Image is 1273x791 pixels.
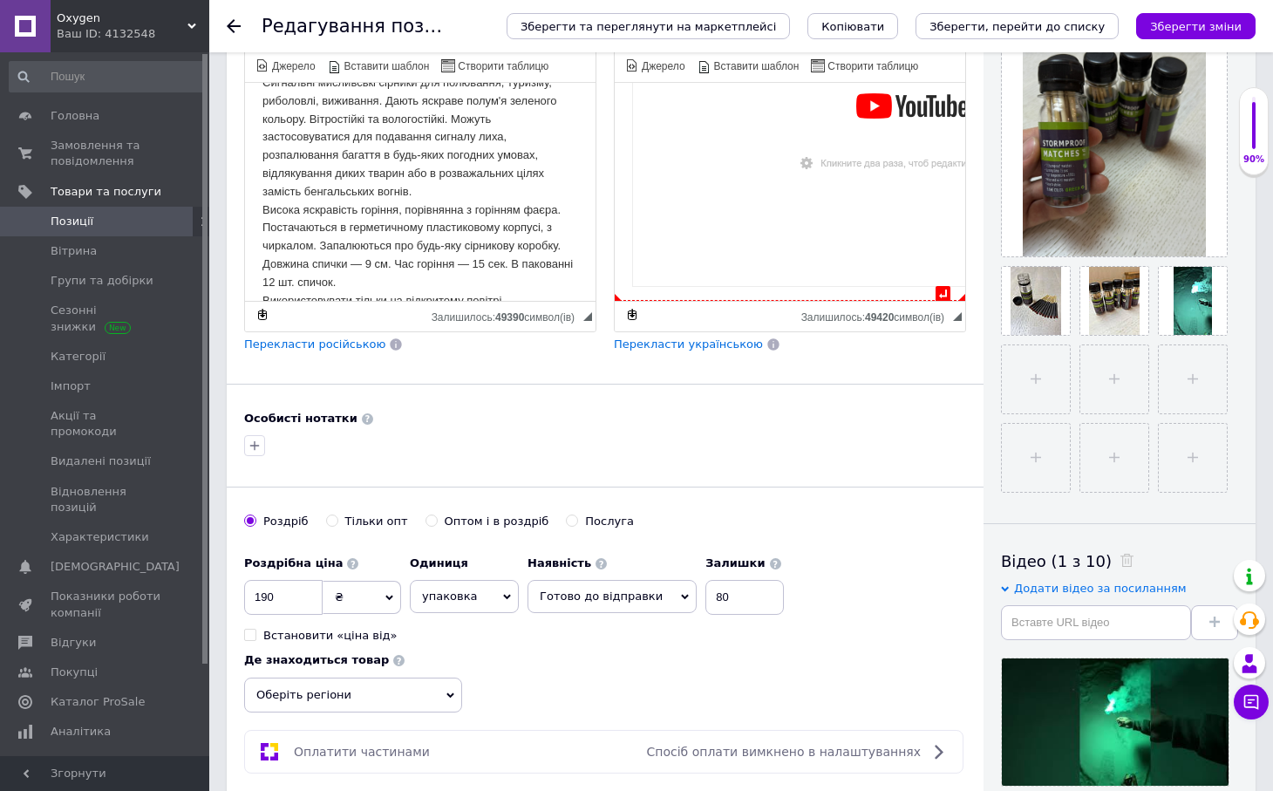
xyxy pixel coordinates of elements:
[455,59,548,74] span: Створити таблицю
[410,556,468,569] b: Одиниця
[953,312,962,321] span: Потягніть для зміни розмірів
[51,214,93,229] span: Позиції
[647,745,921,759] span: Спосіб оплати вимкнено в налаштуваннях
[1240,153,1268,166] div: 90%
[540,590,663,603] span: Готово до відправки
[821,20,884,33] span: Копіювати
[51,484,161,515] span: Відновлення позицій
[245,83,596,301] iframe: Редактор, 65A80A73-A213-4231-AAD5-58CAA64CC91C
[51,138,161,169] span: Замовлення та повідомлення
[51,754,161,786] span: Гаманець компанії
[528,556,591,569] b: Наявність
[1001,605,1191,640] input: Вставте URL відео
[9,61,206,92] input: Пошук
[51,303,161,334] span: Сезонні знижки
[51,408,161,440] span: Акції та промокоди
[1239,87,1269,175] div: 90% Якість заповнення
[521,20,776,33] span: Зберегти та переглянути на маркетплейсі
[244,678,462,713] span: Оберіть регіони
[244,653,389,666] b: Де знаходиться товар
[807,13,898,39] button: Копіювати
[623,305,642,324] a: Зробити резервну копію зараз
[262,16,834,37] h1: Редагування позиції: Мисливські сірники, штормові, зелені
[929,20,1105,33] i: Зберегти, перейти до списку
[57,26,209,42] div: Ваш ID: 4132548
[51,378,91,394] span: Імпорт
[51,694,145,710] span: Каталог ProSale
[623,56,688,75] a: Джерело
[705,580,784,615] input: -
[51,453,151,469] span: Видалені позиції
[325,56,432,75] a: Вставити шаблон
[345,514,408,529] div: Тільки опт
[294,745,430,759] span: Оплатити частинами
[801,307,953,324] div: Кiлькiсть символiв
[825,59,918,74] span: Створити таблицю
[445,514,549,529] div: Оптом і в роздріб
[711,59,800,74] span: Вставити шаблон
[614,338,763,351] span: Перекласти українською
[263,628,398,644] div: Встановити «ціна від»
[507,13,790,39] button: Зберегти та переглянути на маркетплейсі
[263,514,309,529] div: Роздріб
[244,338,385,351] span: Перекласти російською
[244,580,323,615] input: 0
[51,529,149,545] span: Характеристики
[51,243,97,259] span: Вітрина
[342,59,430,74] span: Вставити шаблон
[695,56,802,75] a: Вставити шаблон
[1150,20,1242,33] i: Зберегти зміни
[439,56,551,75] a: Створити таблицю
[227,19,241,33] div: Повернутися назад
[17,119,333,173] div: Висока яскравість горіння, порівнянна з горінням фаєра. Постачаються в герметичному пластиковому ...
[916,13,1119,39] button: Зберегти, перейти до списку
[17,173,333,209] div: Довжина спички — 9 см. Час горіння — 15 сек. В пакованні 12 шт. спичок.
[1136,13,1256,39] button: Зберегти зміни
[51,665,98,680] span: Покупці
[583,312,592,321] span: Потягніть для зміни розмірів
[410,580,519,613] span: упаковка
[432,307,583,324] div: Кiлькiсть символiв
[808,56,921,75] a: Створити таблицю
[51,559,180,575] span: [DEMOGRAPHIC_DATA]
[639,59,685,74] span: Джерело
[1234,685,1269,719] button: Чат з покупцем
[269,59,316,74] span: Джерело
[1014,582,1187,595] span: Додати відео за посиланням
[51,184,161,200] span: Товари та послуги
[51,589,161,620] span: Показники роботи компанії
[335,590,344,603] span: ₴
[615,83,965,301] iframe: Редактор, CD738298-A4C6-4E4A-ABF9-B7EC84DDDF30
[51,635,96,651] span: Відгуки
[244,556,343,569] b: Роздрібна ціна
[865,311,894,324] span: 49420
[705,556,765,569] b: Залишки
[253,305,272,324] a: Зробити резервну копію зараз
[51,108,99,124] span: Головна
[57,10,187,26] span: Oxygen
[253,56,318,75] a: Джерело
[244,412,357,425] b: Особисті нотатки
[1001,552,1112,570] span: Відео (1 з 10)
[585,514,634,529] div: Послуга
[51,273,153,289] span: Групи та добірки
[17,209,333,228] div: Використовувати тільки на відкритому повітрі.
[51,724,111,740] span: Аналітика
[495,311,524,324] span: 49390
[51,349,106,365] span: Категорії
